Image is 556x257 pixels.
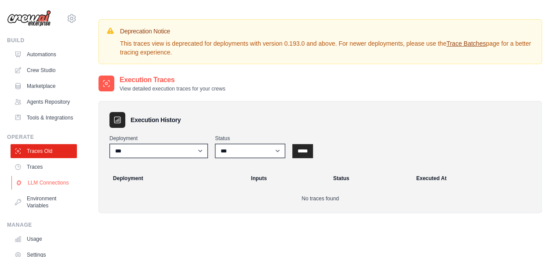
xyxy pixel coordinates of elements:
th: Executed At [411,169,538,188]
th: Status [328,169,411,188]
a: Usage [11,232,77,246]
a: Crew Studio [11,63,77,77]
a: Agents Repository [11,95,77,109]
p: This traces view is deprecated for deployments with version 0.193.0 and above. For newer deployme... [120,39,534,57]
label: Deployment [109,135,208,142]
img: Logo [7,10,51,27]
label: Status [215,135,285,142]
a: Traces Old [11,144,77,158]
th: Inputs [246,169,328,188]
a: LLM Connections [11,176,78,190]
h3: Execution History [131,116,181,124]
a: Traces [11,160,77,174]
a: Trace Batches [446,40,486,47]
a: Marketplace [11,79,77,93]
div: Manage [7,221,77,228]
a: Automations [11,47,77,62]
p: View detailed execution traces for your crews [120,85,225,92]
th: Deployment [102,169,246,188]
a: Tools & Integrations [11,111,77,125]
p: No traces found [109,195,531,202]
div: Build [7,37,77,44]
h3: Deprecation Notice [120,27,534,36]
div: Operate [7,134,77,141]
a: Environment Variables [11,192,77,213]
h2: Execution Traces [120,75,225,85]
